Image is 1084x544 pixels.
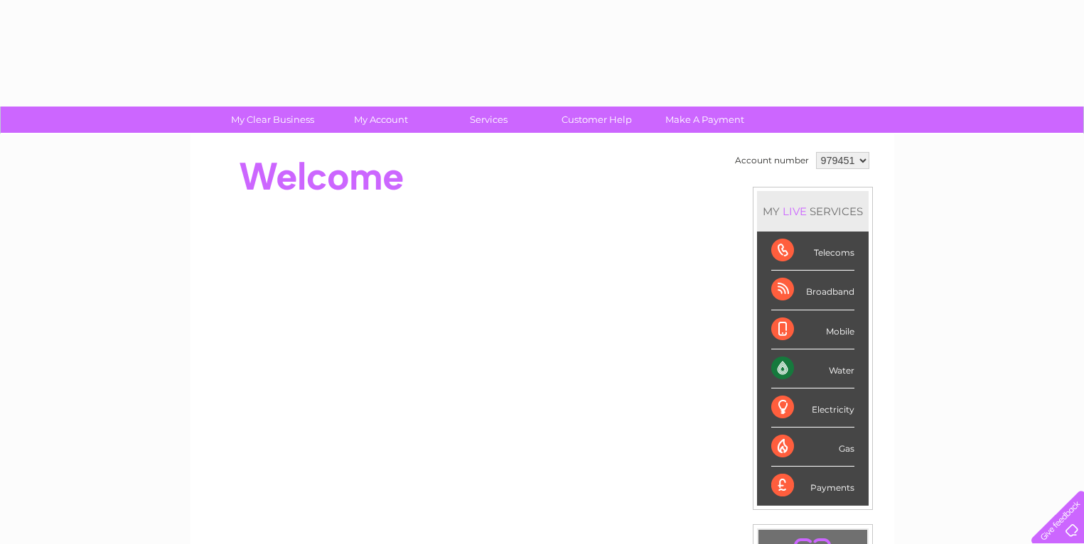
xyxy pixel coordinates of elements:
div: Payments [771,467,854,505]
td: Account number [731,148,812,173]
a: Services [430,107,547,133]
div: Water [771,349,854,388]
div: MY SERVICES [757,191,869,232]
a: My Account [322,107,439,133]
div: Telecoms [771,232,854,271]
div: Mobile [771,310,854,349]
a: Customer Help [538,107,655,133]
div: Gas [771,428,854,467]
a: Make A Payment [646,107,763,133]
div: Broadband [771,271,854,310]
a: My Clear Business [214,107,331,133]
div: LIVE [780,205,810,218]
div: Electricity [771,388,854,428]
